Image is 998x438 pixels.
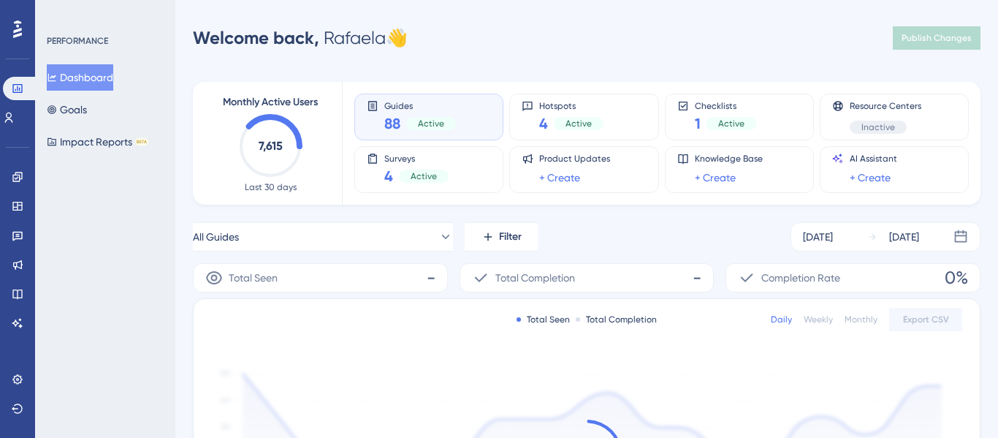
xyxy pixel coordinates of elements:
[193,228,239,246] span: All Guides
[902,32,972,44] span: Publish Changes
[384,153,449,163] span: Surveys
[47,64,113,91] button: Dashboard
[47,35,108,47] div: PERFORMANCE
[761,269,840,287] span: Completion Rate
[539,169,580,186] a: + Create
[223,94,318,111] span: Monthly Active Users
[411,170,437,182] span: Active
[539,113,548,134] span: 4
[418,118,444,129] span: Active
[245,181,297,193] span: Last 30 days
[693,266,701,290] span: -
[539,153,610,165] span: Product Updates
[259,139,283,153] text: 7,615
[135,138,148,146] div: BETA
[695,153,763,165] span: Knowledge Base
[384,100,456,110] span: Guides
[47,129,148,155] button: Impact ReportsBETA
[495,269,575,287] span: Total Completion
[804,314,833,325] div: Weekly
[803,228,833,246] div: [DATE]
[771,314,792,325] div: Daily
[695,169,736,186] a: + Create
[193,26,408,50] div: Rafaela 👋
[850,100,921,112] span: Resource Centers
[850,169,891,186] a: + Create
[565,118,592,129] span: Active
[695,100,756,110] span: Checklists
[718,118,744,129] span: Active
[539,100,603,110] span: Hotspots
[384,113,400,134] span: 88
[229,269,278,287] span: Total Seen
[695,113,701,134] span: 1
[499,228,522,246] span: Filter
[47,97,87,123] button: Goals
[384,166,393,186] span: 4
[889,228,919,246] div: [DATE]
[850,153,897,165] span: AI Assistant
[576,314,657,325] div: Total Completion
[465,222,538,252] button: Filter
[903,314,949,325] span: Export CSV
[889,308,962,331] button: Export CSV
[893,26,980,50] button: Publish Changes
[845,314,877,325] div: Monthly
[427,266,435,290] span: -
[517,314,570,325] div: Total Seen
[193,222,453,252] button: All Guides
[861,121,895,133] span: Inactive
[193,27,319,48] span: Welcome back,
[945,266,968,290] span: 0%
